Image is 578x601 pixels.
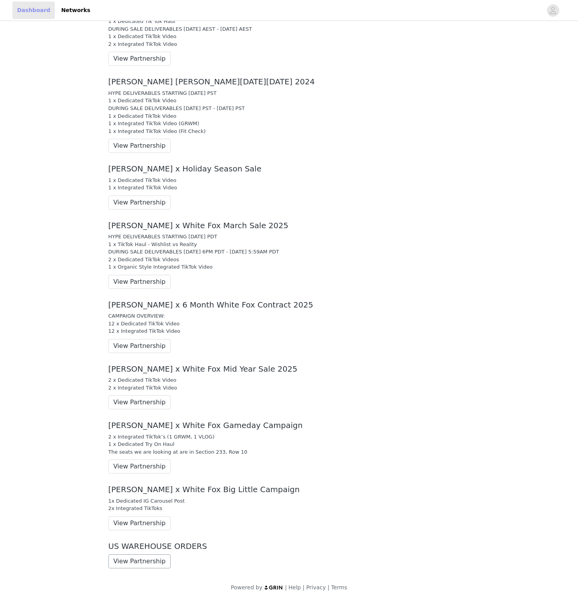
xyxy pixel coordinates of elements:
div: HYPE DELIVERABLES STARTING [DATE] PST 1 x Dedicated TikTok Video DURING SALE DELIVERABLES [DATE] ... [108,89,470,135]
a: Terms [331,584,347,591]
div: HYPE DELIVERABLES STARTING [DATE] PDT 1 x TikTok Haul - Wishlist vs Reality DURING SALE DELIVERAB... [108,233,470,271]
a: Privacy [306,584,326,591]
span: | [285,584,287,591]
div: [PERSON_NAME] x Holiday Season Sale [108,164,470,173]
div: 1x Dedicated IG Carousel Post 2x Integrated TikToks [108,497,470,512]
div: [PERSON_NAME] x White Fox Big Little Campaign [108,485,470,494]
button: View Partnership [108,459,171,473]
button: View Partnership [108,395,171,409]
div: 1 x Dedicated TikTok Video 1 x Integrated TikTok Video [108,176,470,192]
button: View Partnership [108,139,171,153]
button: View Partnership [108,275,171,289]
div: [PERSON_NAME] x 6 Month White Fox Contract 2025 [108,300,470,309]
button: View Partnership [108,52,171,66]
a: Dashboard [12,2,55,19]
div: 2 x Dedicated TikTok Video 2 x Integrated TikTok Video [108,376,470,391]
div: CAMPAIGN OVERVIEW: 12 x Dedicated TikTok Video 12 x Integrated TikTok Video [108,312,470,335]
span: Powered by [231,584,262,591]
button: View Partnership [108,339,171,353]
img: logo [264,585,283,590]
div: [PERSON_NAME] x White Fox Mid Year Sale 2025 [108,365,470,374]
button: View Partnership [108,516,171,530]
a: Networks [56,2,95,19]
button: View Partnership [108,196,171,210]
a: Help [288,584,301,591]
div: 2 x Integrated TikTok’s (1 GRWM, 1 VLOG) 1 x Dedicated Try On Haul The seats we are looking at ar... [108,433,470,456]
div: HYPE DELIVERABLES STARTING 4AM AEST [DATE] AEST 1 x Dedicated Tik Tok Haul DURING SALE DELIVERABL... [108,10,470,48]
button: View Partnership [108,554,171,568]
div: [PERSON_NAME] x White Fox Gameday Campaign [108,421,470,430]
div: [PERSON_NAME] x White Fox March Sale 2025 [108,221,470,230]
div: avatar [549,4,557,17]
span: | [302,584,304,591]
div: [PERSON_NAME] [PERSON_NAME][DATE][DATE] 2024 [108,77,470,86]
span: | [328,584,330,591]
div: US WAREHOUSE ORDERS [108,542,470,551]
